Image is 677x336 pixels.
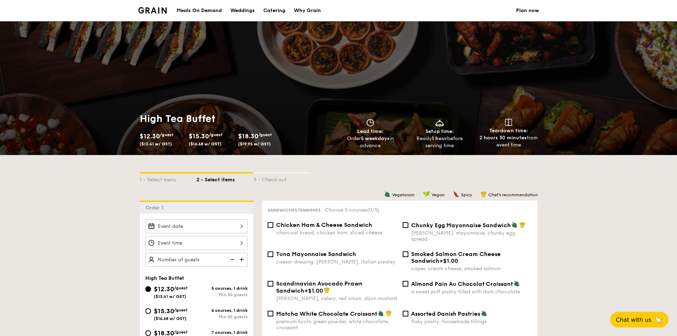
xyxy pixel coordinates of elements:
[481,310,487,316] img: icon-vegetarian.fe4039eb.svg
[197,330,248,335] div: 7 courses, 1 drink
[411,289,532,295] div: a sweet puff pastry filled with dark chocolate
[140,112,336,125] h1: High Tea Buffet
[505,119,512,126] img: icon-teardown.65201eee.svg
[268,281,273,287] input: Scandinavian Avocado Prawn Sandwich+$1.00[PERSON_NAME], celery, red onion, dijon mustard
[477,134,541,149] div: from event time
[138,7,167,14] img: Grain
[209,132,222,137] span: /guest
[616,316,651,323] span: Chat with us
[174,308,188,313] span: /guest
[238,142,271,146] span: ($19.95 w/ GST)
[276,251,356,257] span: Tuna Mayonnaise Sandwich
[392,192,414,197] span: Vegetarian
[519,222,526,228] img: icon-chef-hat.a58ddaea.svg
[154,294,186,299] span: ($13.41 w/ GST)
[325,207,379,213] span: Choose 5 courses
[432,135,447,142] strong: 1 hour
[304,287,323,294] span: +$1.00
[268,222,273,228] input: Chicken Ham & Cheese Sandwichcharcoal bread, chicken ham, sliced cheese
[160,132,173,137] span: /guest
[238,132,258,140] span: $18.30
[138,7,167,14] a: Logotype
[403,311,408,316] input: Assorted Danish Pastriesflaky pastry, housemade fillings
[411,281,513,287] span: Almond Pain Au Chocolat Croissant
[189,132,209,140] span: $15.30
[610,312,668,327] button: Chat with us🦙
[276,295,397,302] div: [PERSON_NAME], celery, red onion, dijon mustard
[453,191,460,197] img: icon-spicy.37a8142b.svg
[189,142,221,146] span: ($16.68 w/ GST)
[386,310,392,316] img: icon-chef-hat.a58ddaea.svg
[226,253,237,266] img: icon-reduce.1d2dbef1.svg
[488,192,538,197] span: Chef's recommendation
[411,230,532,242] div: [PERSON_NAME], mayonnaise, chunky egg spread
[174,330,188,335] span: /guest
[367,207,379,213] span: (0/5)
[365,119,376,127] img: icon-clock.2db775ea.svg
[511,222,518,228] img: icon-vegetarian.fe4039eb.svg
[197,292,248,297] div: Min 30 guests
[339,135,402,149] div: Order in advance
[276,259,397,265] div: caesar dressing, [PERSON_NAME], italian parsley
[145,253,248,267] input: Number of guests
[408,135,471,149] div: Ready before serving time
[411,222,511,229] span: Chunky Egg Mayonnaise Sandwich
[479,135,527,141] strong: 2 hours 30 minutes
[197,286,248,291] div: 5 courses, 1 drink
[403,281,408,287] input: Almond Pain Au Chocolat Croissanta sweet puff pastry filled with dark chocolate
[140,142,172,146] span: ($13.41 w/ GST)
[434,119,445,127] img: icon-dish.430c3a2e.svg
[423,191,430,197] img: icon-vegan.f8ff3823.svg
[654,316,663,324] span: 🦙
[276,310,377,317] span: Matcha White Chocolate Croissant
[411,251,501,264] span: Smoked Salmon Cream Cheese Sandwich
[174,286,188,290] span: /guest
[276,319,397,331] div: premium kyoto green powder, white chocolate, croissant
[514,280,520,287] img: icon-vegetarian.fe4039eb.svg
[197,174,253,183] div: 2 - Select items
[145,275,184,281] span: High Tea Buffet
[276,280,362,294] span: Scandinavian Avocado Prawn Sandwich
[145,219,248,233] input: Event date
[268,311,273,316] input: Matcha White Chocolate Croissantpremium kyoto green powder, white chocolate, croissant
[384,191,391,197] img: icon-vegetarian.fe4039eb.svg
[324,287,330,293] img: icon-chef-hat.a58ddaea.svg
[145,330,151,336] input: $18.30/guest($19.95 w/ GST)7 courses, 1 drinkMin 30 guests
[237,253,248,266] img: icon-add.58712e84.svg
[268,251,273,257] input: Tuna Mayonnaise Sandwichcaesar dressing, [PERSON_NAME], italian parsley
[411,266,532,272] div: caper, cream cheese, smoked salmon
[154,285,174,293] span: $12.30
[425,128,454,134] span: Setup time:
[489,128,528,134] span: Teardown time:
[480,191,487,197] img: icon-chef-hat.a58ddaea.svg
[411,319,532,325] div: flaky pastry, housemade fillings
[431,192,445,197] span: Vegan
[276,222,372,228] span: Chicken Ham & Cheese Sandwich
[145,308,151,314] input: $15.30/guest($16.68 w/ GST)6 courses, 1 drinkMin 30 guests
[276,230,397,236] div: charcoal bread, chicken ham, sliced cheese
[357,128,383,134] span: Lead time:
[145,205,166,211] span: Order 1
[461,192,472,197] span: Spicy
[268,208,321,213] span: Sandwiches/Danishes
[145,236,248,250] input: Event time
[197,308,248,313] div: 6 courses, 1 drink
[439,257,458,264] span: +$1.00
[361,135,389,142] strong: 5 weekdays
[154,307,174,315] span: $15.30
[140,132,160,140] span: $12.30
[411,310,480,317] span: Assorted Danish Pastries
[154,316,187,321] span: ($16.68 w/ GST)
[403,222,408,228] input: Chunky Egg Mayonnaise Sandwich[PERSON_NAME], mayonnaise, chunky egg spread
[145,286,151,292] input: $12.30/guest($13.41 w/ GST)5 courses, 1 drinkMin 30 guests
[258,132,272,137] span: /guest
[253,174,310,183] div: 3 - Check out
[403,251,408,257] input: Smoked Salmon Cream Cheese Sandwich+$1.00caper, cream cheese, smoked salmon
[378,310,384,316] img: icon-vegetarian.fe4039eb.svg
[140,174,197,183] div: 1 - Select menu
[197,314,248,319] div: Min 30 guests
